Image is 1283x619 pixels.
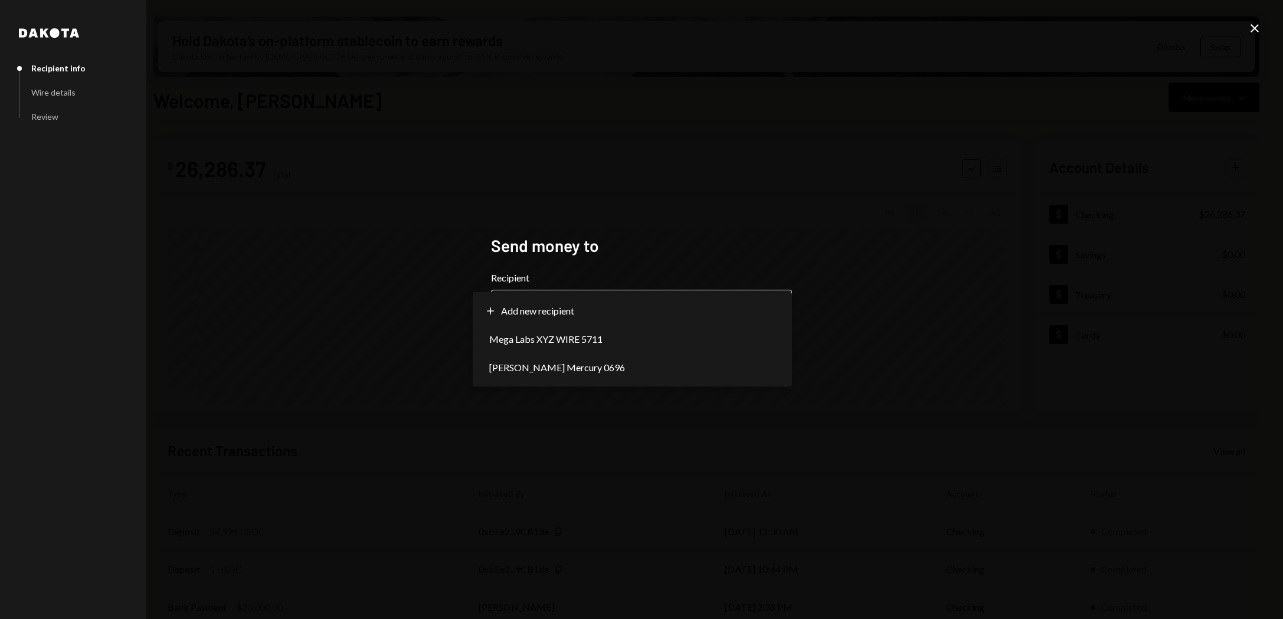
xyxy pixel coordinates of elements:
[489,361,625,375] span: [PERSON_NAME] Mercury 0696
[31,112,58,122] div: Review
[491,271,792,285] label: Recipient
[491,234,792,257] h2: Send money to
[489,332,603,346] span: Mega Labs XYZ WIRE 5711
[491,290,792,323] button: Recipient
[31,87,76,97] div: Wire details
[31,63,86,73] div: Recipient info
[501,304,574,318] span: Add new recipient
